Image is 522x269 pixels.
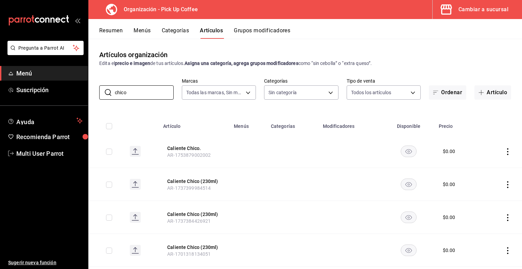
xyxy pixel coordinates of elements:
[134,27,151,39] button: Menús
[351,89,391,96] span: Todos los artículos
[167,178,222,185] button: edit-product-location
[185,61,298,66] strong: Asigna una categoría, agrega grupos modificadores
[347,79,421,83] label: Tipo de venta
[182,79,256,83] label: Marcas
[435,113,481,135] th: Precio
[99,27,123,39] button: Resumen
[167,244,222,251] button: edit-product-location
[504,148,511,155] button: actions
[268,89,297,96] span: Sin categoría
[401,179,417,190] button: availability-product
[16,85,83,95] span: Suscripción
[7,41,84,55] button: Pregunta a Parrot AI
[118,5,198,14] h3: Organización - Pick Up Coffee
[401,245,417,256] button: availability-product
[401,212,417,223] button: availability-product
[16,69,83,78] span: Menú
[16,132,83,141] span: Recomienda Parrot
[115,86,174,99] input: Buscar artículo
[458,5,508,14] div: Cambiar a sucursal
[234,27,290,39] button: Grupos modificadores
[167,152,211,158] span: AR-1753879002002
[504,214,511,221] button: actions
[99,50,168,60] div: Artículos organización
[75,18,80,23] button: open_drawer_menu
[443,214,455,221] div: $ 0.00
[267,113,319,135] th: Categorías
[16,149,83,158] span: Multi User Parrot
[264,79,338,83] label: Categorías
[18,45,73,52] span: Pregunta a Parrot AI
[504,247,511,254] button: actions
[162,27,189,39] button: Categorías
[8,259,83,266] span: Sugerir nueva función
[443,148,455,155] div: $ 0.00
[186,89,244,96] span: Todas las marcas, Sin marca
[99,60,511,67] div: Edita el de tus artículos. como “sin cebolla” o “extra queso”.
[383,113,434,135] th: Disponible
[167,218,211,224] span: AR-1737384426921
[401,146,417,157] button: availability-product
[443,181,455,188] div: $ 0.00
[167,185,211,191] span: AR-1737399984514
[115,61,150,66] strong: precio e imagen
[474,85,511,100] button: Artículo
[429,85,466,100] button: Ordenar
[167,211,222,218] button: edit-product-location
[99,27,522,39] div: navigation tabs
[443,247,455,254] div: $ 0.00
[167,251,211,257] span: AR-1701318134051
[16,117,74,125] span: Ayuda
[504,181,511,188] button: actions
[159,113,230,135] th: Artículo
[230,113,266,135] th: Menús
[5,49,84,56] a: Pregunta a Parrot AI
[319,113,383,135] th: Modificadores
[200,27,223,39] button: Artículos
[167,145,222,152] button: edit-product-location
